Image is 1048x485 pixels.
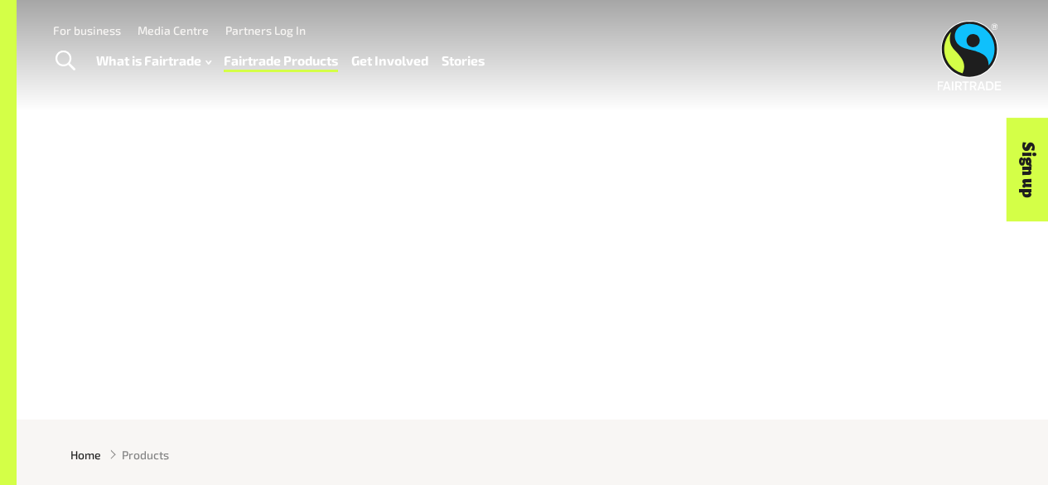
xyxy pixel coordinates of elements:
img: Fairtrade Australia New Zealand logo [938,21,1002,90]
a: Get Involved [351,49,428,72]
a: What is Fairtrade [96,49,211,72]
a: Partners Log In [225,23,306,37]
a: Home [70,446,101,463]
a: Toggle Search [45,41,85,82]
span: Products [122,446,169,463]
a: Media Centre [138,23,209,37]
a: Fairtrade Products [224,49,338,72]
a: Stories [442,49,485,72]
a: For business [53,23,121,37]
